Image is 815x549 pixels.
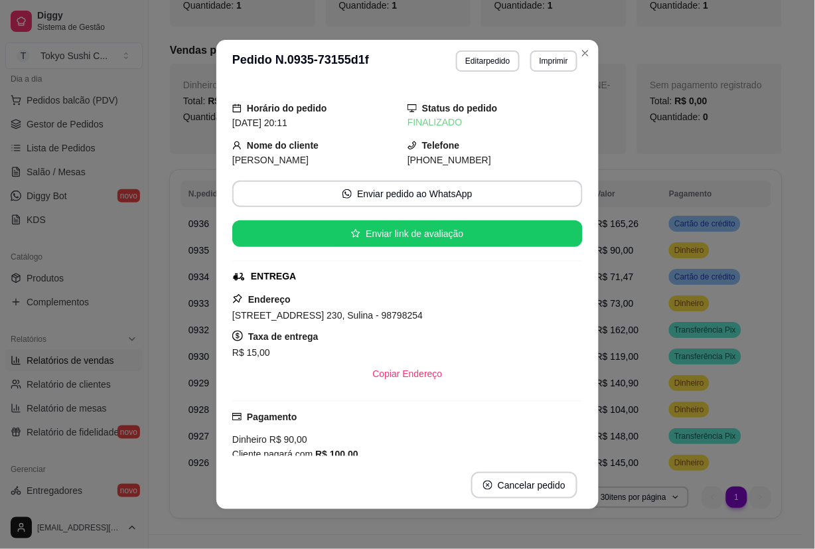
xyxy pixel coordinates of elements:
[232,449,315,459] span: Cliente pagará com
[247,140,319,151] strong: Nome do cliente
[575,42,596,64] button: Close
[232,155,309,165] span: [PERSON_NAME]
[407,141,417,150] span: phone
[422,103,498,114] strong: Status do pedido
[342,189,352,198] span: whats-app
[232,347,270,358] span: R$ 15,00
[351,229,360,238] span: star
[232,220,583,247] button: starEnviar link de avaliação
[232,412,242,422] span: credit-card
[247,412,297,422] strong: Pagamento
[407,116,583,129] div: FINALIZADO
[248,294,291,305] strong: Endereço
[471,472,577,499] button: close-circleCancelar pedido
[248,331,319,342] strong: Taxa de entrega
[232,434,267,445] span: Dinheiro
[315,449,358,459] strong: R$ 100,00
[247,103,327,114] strong: Horário do pedido
[483,481,492,490] span: close-circle
[232,141,242,150] span: user
[232,310,423,321] span: [STREET_ADDRESS] 230, Sulina - 98798254
[422,140,460,151] strong: Telefone
[232,293,243,304] span: pushpin
[407,155,491,165] span: [PHONE_NUMBER]
[530,50,577,72] button: Imprimir
[362,360,453,387] button: Copiar Endereço
[251,270,296,283] div: ENTREGA
[232,118,287,128] span: [DATE] 20:11
[456,50,519,72] button: Editarpedido
[267,434,307,445] span: R$ 90,00
[407,104,417,113] span: desktop
[232,104,242,113] span: calendar
[232,331,243,341] span: dollar
[232,181,583,207] button: whats-appEnviar pedido ao WhatsApp
[232,50,369,72] h3: Pedido N. 0935-73155d1f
